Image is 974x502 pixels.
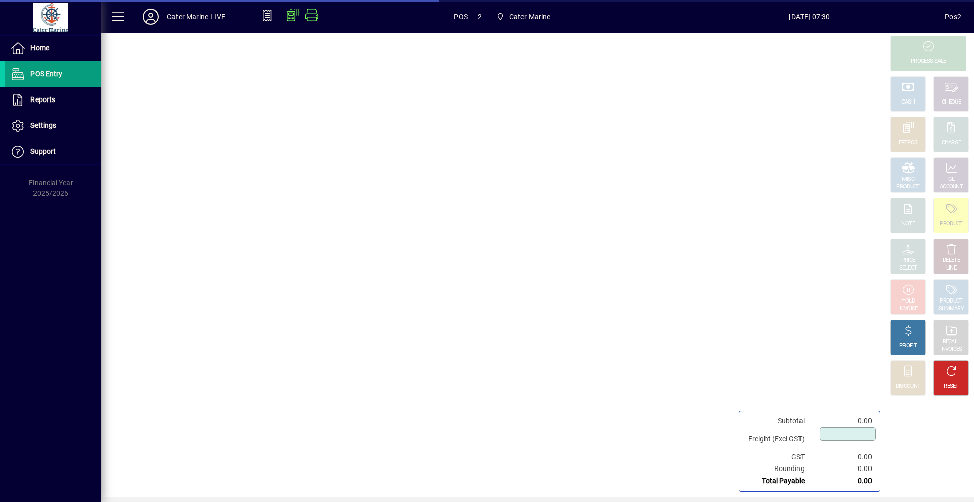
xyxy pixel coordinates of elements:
td: 0.00 [815,475,876,487]
td: GST [743,451,815,463]
div: HOLD [901,297,915,305]
a: Support [5,139,101,164]
div: PRODUCT [896,183,919,191]
div: DELETE [943,257,960,264]
span: [DATE] 07:30 [675,9,945,25]
a: Settings [5,113,101,139]
span: Cater Marine [509,9,551,25]
td: Total Payable [743,475,815,487]
span: Reports [30,95,55,104]
span: POS Entry [30,70,62,78]
td: Subtotal [743,415,815,427]
div: SELECT [899,264,917,272]
div: CASH [901,98,915,106]
div: PRODUCT [940,220,962,228]
td: Freight (Excl GST) [743,427,815,451]
div: LINE [946,264,956,272]
div: Pos2 [945,9,961,25]
td: 0.00 [815,463,876,475]
span: 2 [478,9,482,25]
span: Home [30,44,49,52]
td: Rounding [743,463,815,475]
div: CHARGE [942,139,961,147]
div: Cater Marine LIVE [167,9,225,25]
td: 0.00 [815,415,876,427]
div: NOTE [901,220,915,228]
a: Home [5,36,101,61]
div: PROCESS SALE [911,58,946,65]
div: RECALL [943,338,960,346]
div: ACCOUNT [940,183,963,191]
div: PRODUCT [940,297,962,305]
div: PRICE [901,257,915,264]
div: CHEQUE [942,98,961,106]
div: SUMMARY [938,305,964,313]
div: PROFIT [899,342,917,350]
span: POS [454,9,468,25]
span: Settings [30,121,56,129]
a: Reports [5,87,101,113]
span: Cater Marine [492,8,555,26]
div: RESET [944,383,959,390]
div: INVOICES [940,346,962,353]
div: MISC [902,176,914,183]
div: GL [948,176,955,183]
div: INVOICE [898,305,917,313]
td: 0.00 [815,451,876,463]
button: Profile [134,8,167,26]
div: DISCOUNT [896,383,920,390]
span: Support [30,147,56,155]
div: EFTPOS [899,139,918,147]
